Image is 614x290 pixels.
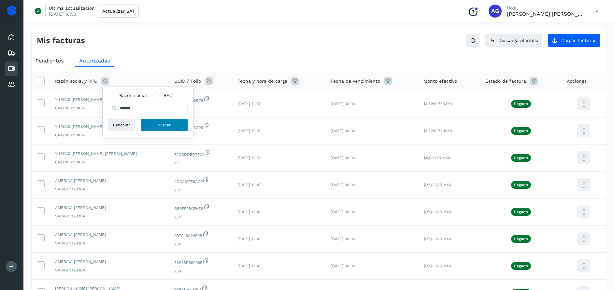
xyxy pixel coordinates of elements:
[423,183,452,187] span: $27,133.75 MXN
[561,38,596,43] span: Cargar facturas
[514,264,528,268] p: Pagado
[55,205,164,211] span: AMERICA [PERSON_NAME]
[55,267,164,273] span: SARA9711292B4
[498,38,538,43] span: Descarga plantilla
[331,237,355,241] span: [DATE] 00:00
[174,241,227,247] span: 250
[548,34,601,47] button: Cargar facturas
[98,5,139,18] button: Actualizar SAT
[174,204,227,212] span: BB6FF2BCFAE8
[507,5,585,11] p: Hola,
[423,129,452,133] span: $10,299.75 MXN
[237,78,287,85] span: Fecha y hora de carga
[237,102,261,106] span: [DATE] 12:52
[55,78,97,85] span: Razón social y RFC
[507,11,585,17] p: Abigail Gonzalez Leon
[514,156,528,160] p: Pagado
[174,214,227,220] span: 252
[55,240,164,246] span: SARA9711292B4
[49,11,76,17] p: [DATE] 16:53
[55,178,164,184] span: AMERICA [PERSON_NAME]
[423,237,452,241] span: $27,133.75 MXN
[174,96,227,104] span: 4EB3FD402B76
[37,36,85,45] h4: Mis facturas
[485,78,526,85] span: Estado de factura
[331,102,355,106] span: [DATE] 00:00
[237,210,261,214] span: [DATE] 12:47
[567,78,587,85] span: Acciones
[55,213,164,219] span: SARA9711292B4
[331,264,355,268] span: [DATE] 00:00
[174,160,227,166] span: 17
[514,210,528,214] p: Pagado
[331,210,355,214] span: [DATE] 00:00
[102,9,135,13] span: Actualizar SAT
[331,129,355,133] span: [DATE] 00:00
[49,5,95,11] p: Última actualización
[5,46,18,60] div: Embarques
[485,34,543,47] button: Descarga plantilla
[174,123,227,131] span: C4DE8937A206
[174,133,227,139] span: 18
[79,58,110,64] span: Autorizadas
[423,78,457,85] span: Monto efectivo
[237,264,261,268] span: [DATE] 12:47
[5,62,18,76] div: Cuentas por pagar
[514,237,528,241] p: Pagado
[174,187,227,193] span: 251
[55,259,164,265] span: AMERICA [PERSON_NAME]
[331,156,355,160] span: [DATE] 00:00
[174,258,227,266] span: 5AB1BE88206B
[5,77,18,91] div: Proveedores
[237,237,261,241] span: [DATE] 12:47
[514,102,528,106] p: Pagado
[174,150,227,158] span: 74DBDD5D79C1
[55,97,164,103] span: YURICXI [PERSON_NAME] [PERSON_NAME]
[55,232,164,238] span: AMERICA [PERSON_NAME]
[174,177,227,185] span: 4DCA10F56AC9
[174,231,227,239] span: 087049A24F0B
[237,183,261,187] span: [DATE] 12:47
[237,156,261,160] span: [DATE] 12:52
[423,210,452,214] span: $27,133.75 MXN
[331,78,380,85] span: Fecha de vencimiento
[5,30,18,45] div: Inicio
[237,129,261,133] span: [DATE] 12:52
[55,105,164,111] span: CAAY980218K86
[55,124,164,130] span: YURICXI [PERSON_NAME] [PERSON_NAME]
[55,186,164,192] span: SARA9711292B4
[514,183,528,187] p: Pagado
[174,268,227,274] span: 253
[55,159,164,165] span: CAAY980218K86
[423,156,451,160] span: $4,983.75 MXN
[55,151,164,157] span: YURICXI [PERSON_NAME] [PERSON_NAME]
[331,183,355,187] span: [DATE] 00:00
[174,106,227,112] span: 19
[174,78,201,85] span: UUID / Folio
[514,129,528,133] p: Pagado
[423,264,452,268] span: $27,133.75 MXN
[55,132,164,138] span: CAAY980218K86
[423,102,452,106] span: $10,299.75 MXN
[36,58,64,64] span: Pendientes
